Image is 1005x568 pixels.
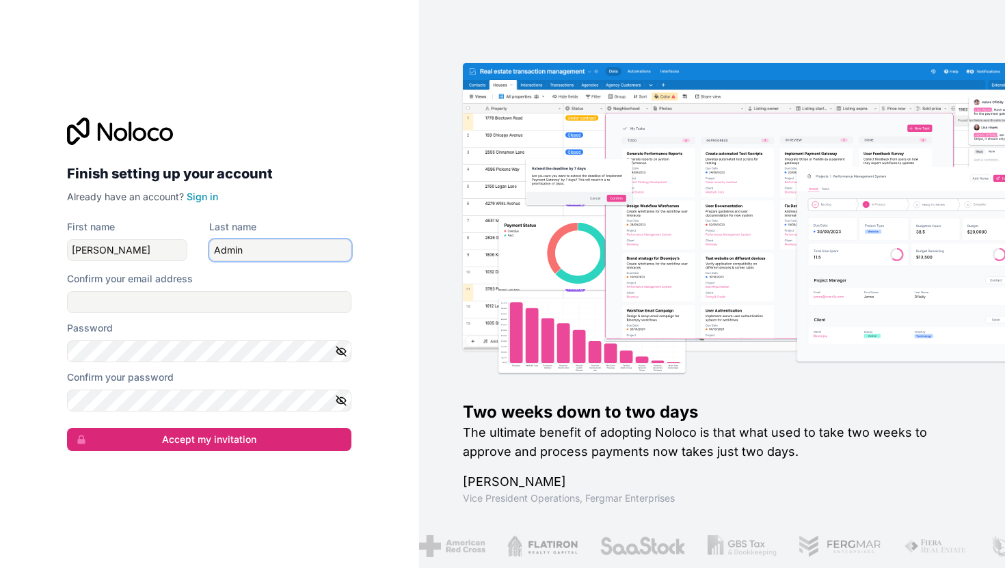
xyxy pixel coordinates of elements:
h1: Two weeks down to two days [463,401,962,423]
input: Email address [67,291,351,313]
img: /assets/saastock-C6Zbiodz.png [593,535,679,557]
img: /assets/gbstax-C-GtDUiK.png [701,535,770,557]
label: Last name [209,220,256,234]
a: Sign in [187,191,218,202]
label: Confirm your password [67,370,174,384]
img: /assets/flatiron-C8eUkumj.png [500,535,572,557]
input: family-name [209,239,351,261]
h2: The ultimate benefit of adopting Noloco is that what used to take two weeks to approve and proces... [463,423,962,461]
img: /assets/fiera-fwj2N5v4.png [897,535,961,557]
label: First name [67,220,115,234]
input: Confirm password [67,390,351,411]
img: /assets/fergmar-CudnrXN5.png [792,535,876,557]
h1: [PERSON_NAME] [463,472,962,491]
img: /assets/american-red-cross-BAupjrZR.png [412,535,479,557]
button: Accept my invitation [67,428,351,451]
label: Password [67,321,113,335]
input: given-name [67,239,187,261]
h1: Vice President Operations , Fergmar Enterprises [463,491,962,505]
h2: Finish setting up your account [67,161,351,186]
input: Password [67,340,351,362]
span: Already have an account? [67,191,184,202]
label: Confirm your email address [67,272,193,286]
